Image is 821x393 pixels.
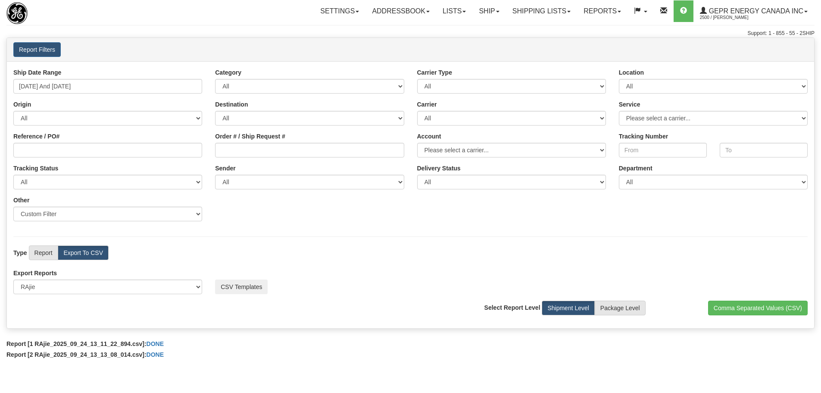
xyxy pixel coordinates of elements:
label: Ship Date Range [13,68,61,77]
label: Type [13,248,27,257]
label: Destination [215,100,248,109]
input: To [720,143,808,157]
label: Origin [13,100,31,109]
button: Comma Separated Values (CSV) [708,301,808,315]
span: GEPR Energy Canada Inc [707,7,803,15]
label: Package Level [595,301,646,315]
label: Carrier Type [417,68,452,77]
label: Tracking Number [619,132,668,141]
a: Ship [472,0,506,22]
label: Tracking Status [13,164,58,173]
label: Sender [215,164,235,173]
label: Account [417,132,441,141]
label: Location [619,68,644,77]
a: Addressbook [365,0,436,22]
label: Report [1 RAjie_2025_09_24_13_11_22_894.csv]: [6,340,164,348]
a: Lists [436,0,472,22]
div: Support: 1 - 855 - 55 - 2SHIP [6,30,815,37]
input: From [619,143,707,157]
a: Settings [314,0,365,22]
label: Shipment Level [542,301,595,315]
label: Carrier [417,100,437,109]
label: Order # / Ship Request # [215,132,285,141]
iframe: chat widget [801,152,820,240]
label: Category [215,68,241,77]
a: DONE [147,351,164,358]
label: Service [619,100,640,109]
a: DONE [147,340,164,347]
img: logo2500.jpg [6,2,28,24]
label: Export Reports [13,269,57,277]
label: Report [29,245,58,260]
a: Shipping lists [506,0,577,22]
label: Report [2 RAjie_2025_09_24_13_13_08_014.csv]: [6,350,164,359]
span: 2500 / [PERSON_NAME] [700,13,765,22]
select: Please ensure data set in report has been RECENTLY tracked from your Shipment History [417,175,606,189]
a: GEPR Energy Canada Inc 2500 / [PERSON_NAME] [693,0,814,22]
label: Select Report Level [484,303,540,312]
label: Other [13,196,29,204]
button: CSV Templates [215,280,268,294]
label: Reference / PO# [13,132,59,141]
button: Report Filters [13,42,61,57]
label: Please ensure data set in report has been RECENTLY tracked from your Shipment History [417,164,461,173]
label: Department [619,164,652,173]
a: Reports [577,0,627,22]
label: Export To CSV [58,245,109,260]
